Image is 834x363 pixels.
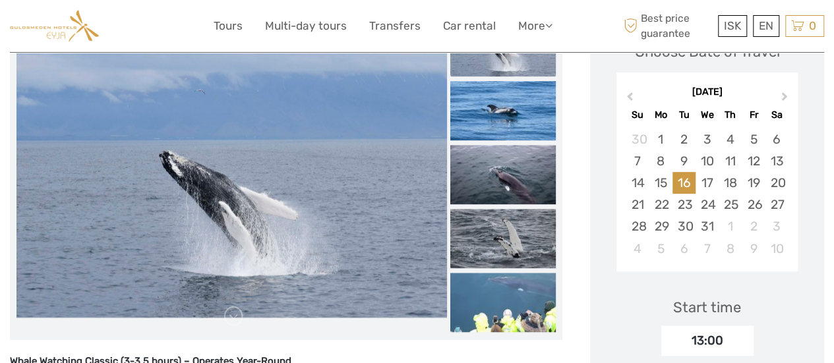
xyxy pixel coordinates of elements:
a: Tours [214,16,243,36]
div: Choose Sunday, December 21st, 2025 [626,194,649,215]
div: Choose Monday, December 22nd, 2025 [649,194,672,215]
div: Choose Friday, December 19th, 2025 [742,172,765,194]
div: month 2025-12 [620,128,793,260]
div: Choose Sunday, December 7th, 2025 [626,150,649,172]
div: Choose Saturday, December 6th, 2025 [765,128,788,150]
div: Choose Sunday, November 30th, 2025 [626,128,649,150]
div: Su [626,106,649,124]
div: Choose Tuesday, December 30th, 2025 [672,215,696,237]
img: 24eec741537d4ed48c68dc1405d2221a_slider_thumbnail.jpg [450,145,556,204]
div: Choose Sunday, January 4th, 2026 [626,238,649,260]
div: Choose Thursday, December 11th, 2025 [719,150,742,172]
div: Choose Saturday, December 20th, 2025 [765,172,788,194]
div: EN [753,15,779,37]
div: Choose Tuesday, December 2nd, 2025 [672,128,696,150]
p: We're away right now. Please check back later! [18,23,149,34]
button: Previous Month [618,89,639,110]
div: Choose Saturday, January 10th, 2026 [765,238,788,260]
div: [DATE] [616,86,798,99]
div: Sa [765,106,788,124]
div: Choose Wednesday, December 24th, 2025 [696,194,719,215]
div: Choose Saturday, December 13th, 2025 [765,150,788,172]
div: Choose Thursday, December 25th, 2025 [719,194,742,215]
div: Choose Friday, December 26th, 2025 [742,194,765,215]
button: Open LiveChat chat widget [152,20,167,36]
div: Start time [673,297,741,318]
div: Choose Wednesday, December 10th, 2025 [696,150,719,172]
a: Transfers [369,16,421,36]
div: Choose Saturday, December 27th, 2025 [765,194,788,215]
div: Choose Thursday, December 4th, 2025 [719,128,742,150]
span: Best price guarantee [620,11,715,40]
div: Th [719,106,742,124]
a: Car rental [443,16,496,36]
div: Choose Monday, December 15th, 2025 [649,172,672,194]
div: We [696,106,719,124]
div: Choose Saturday, January 3rd, 2026 [765,215,788,237]
div: Choose Sunday, December 28th, 2025 [626,215,649,237]
div: Choose Monday, December 8th, 2025 [649,150,672,172]
img: 3904908a7ffc4db9a47a7a83c76b14dd_slider_thumbnail.jpg [450,209,556,268]
div: Choose Thursday, January 8th, 2026 [719,238,742,260]
span: ISK [724,19,741,32]
div: Choose Monday, December 1st, 2025 [649,128,672,150]
div: Choose Wednesday, January 7th, 2026 [696,238,719,260]
div: Choose Monday, January 5th, 2026 [649,238,672,260]
div: Choose Sunday, December 14th, 2025 [626,172,649,194]
div: Choose Friday, January 2nd, 2026 [742,215,765,237]
div: Choose Tuesday, December 16th, 2025 [672,172,696,194]
a: More [518,16,552,36]
a: Multi-day tours [265,16,347,36]
div: Choose Friday, January 9th, 2026 [742,238,765,260]
img: 92049519f5d04c2a9d5a5c65cf9d1bd5_slider_thumbnail.jpeg [450,273,556,332]
div: Choose Wednesday, December 17th, 2025 [696,172,719,194]
button: Next Month [775,89,796,110]
div: Choose Wednesday, December 31st, 2025 [696,215,719,237]
div: Choose Wednesday, December 3rd, 2025 [696,128,719,150]
div: Choose Thursday, January 1st, 2026 [719,215,742,237]
div: Choose Friday, December 5th, 2025 [742,128,765,150]
div: Mo [649,106,672,124]
span: 0 [807,19,818,32]
div: Choose Tuesday, January 6th, 2026 [672,238,696,260]
div: Choose Monday, December 29th, 2025 [649,215,672,237]
div: Fr [742,106,765,124]
div: 13:00 [661,325,754,356]
div: Choose Thursday, December 18th, 2025 [719,172,742,194]
div: Tu [672,106,696,124]
div: Choose Tuesday, December 23rd, 2025 [672,194,696,215]
img: 82281b81652e414592d277d9b75227da_slider_thumbnail.jpg [450,81,556,140]
img: 958f0860723b436f95885160a6a8892a_main_slider.jpg [16,32,447,318]
img: Guldsmeden Eyja [10,10,99,42]
div: Choose Friday, December 12th, 2025 [742,150,765,172]
div: Choose Tuesday, December 9th, 2025 [672,150,696,172]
